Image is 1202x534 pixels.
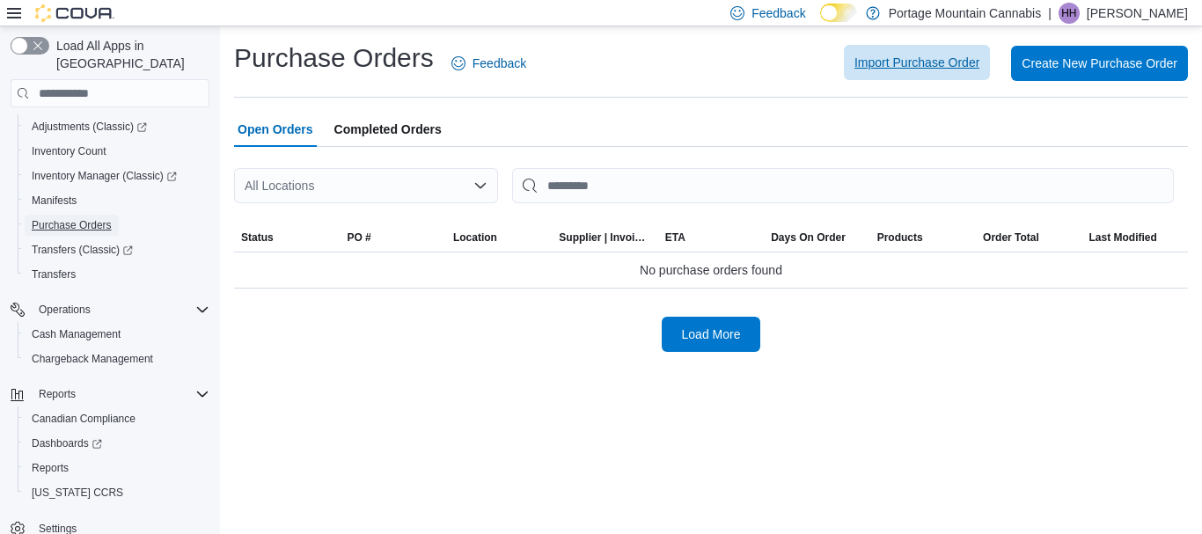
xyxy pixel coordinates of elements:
span: Load All Apps in [GEOGRAPHIC_DATA] [49,37,209,72]
a: Transfers [25,264,83,285]
a: Inventory Manager (Classic) [25,165,184,187]
button: Products [870,223,976,252]
a: [US_STATE] CCRS [25,482,130,503]
a: Cash Management [25,324,128,345]
a: Adjustments (Classic) [18,114,216,139]
button: Reports [4,382,216,406]
span: Products [877,230,923,245]
a: Dashboards [25,433,109,454]
a: Transfers (Classic) [25,239,140,260]
span: Transfers (Classic) [32,243,133,257]
span: No purchase orders found [640,260,782,281]
span: Adjustments (Classic) [25,116,209,137]
span: Dashboards [32,436,102,450]
span: Reports [39,387,76,401]
a: Canadian Compliance [25,408,143,429]
button: Chargeback Management [18,347,216,371]
span: Washington CCRS [25,482,209,503]
span: Last Modified [1089,230,1157,245]
a: Purchase Orders [25,215,119,236]
span: Purchase Orders [32,218,112,232]
a: Inventory Count [25,141,114,162]
span: Dashboards [25,433,209,454]
span: Feedback [751,4,805,22]
span: Inventory Manager (Classic) [25,165,209,187]
span: PO # [347,230,370,245]
button: PO # [340,223,445,252]
a: Manifests [25,190,84,211]
span: Manifests [25,190,209,211]
button: Reports [18,456,216,480]
span: Purchase Orders [25,215,209,236]
button: Last Modified [1082,223,1189,252]
span: Inventory Count [25,141,209,162]
button: Canadian Compliance [18,406,216,431]
button: Operations [4,297,216,322]
span: Chargeback Management [32,352,153,366]
button: [US_STATE] CCRS [18,480,216,505]
span: Reports [32,384,209,405]
span: Cash Management [25,324,209,345]
input: Dark Mode [820,4,857,22]
span: Manifests [32,194,77,208]
a: Inventory Manager (Classic) [18,164,216,188]
span: ETA [665,230,685,245]
button: Status [234,223,340,252]
span: Operations [32,299,209,320]
button: Open list of options [473,179,487,193]
span: Canadian Compliance [25,408,209,429]
a: Transfers (Classic) [18,238,216,262]
span: Feedback [473,55,526,72]
img: Cova [35,4,114,22]
button: Create New Purchase Order [1011,46,1188,81]
p: [PERSON_NAME] [1087,3,1188,24]
p: | [1048,3,1052,24]
span: Cash Management [32,327,121,341]
span: Chargeback Management [25,348,209,369]
button: Location [446,223,552,252]
span: Open Orders [238,112,313,147]
span: Transfers (Classic) [25,239,209,260]
button: Inventory Count [18,139,216,164]
span: Inventory Manager (Classic) [32,169,177,183]
span: Supplier | Invoice Number [559,230,650,245]
h1: Purchase Orders [234,40,434,76]
button: Transfers [18,262,216,287]
button: Operations [32,299,98,320]
a: Adjustments (Classic) [25,116,154,137]
span: Transfers [25,264,209,285]
span: Inventory Count [32,144,106,158]
div: Hayden Huxley [1059,3,1080,24]
button: Purchase Orders [18,213,216,238]
button: Import Purchase Order [844,45,990,80]
span: Transfers [32,267,76,282]
span: Import Purchase Order [854,54,979,71]
a: Chargeback Management [25,348,160,369]
a: Reports [25,457,76,479]
span: HH [1061,3,1076,24]
button: Order Total [976,223,1081,252]
button: Reports [32,384,83,405]
p: Portage Mountain Cannabis [889,3,1042,24]
span: Load More [682,326,741,343]
button: Cash Management [18,322,216,347]
input: This is a search bar. After typing your query, hit enter to filter the results lower in the page. [512,168,1174,203]
button: Supplier | Invoice Number [552,223,657,252]
span: Reports [25,457,209,479]
button: Manifests [18,188,216,213]
span: Days On Order [771,230,846,245]
button: Days On Order [764,223,869,252]
span: Order Total [983,230,1039,245]
div: Location [453,230,497,245]
span: Adjustments (Classic) [32,120,147,134]
span: Canadian Compliance [32,412,136,426]
button: Load More [662,317,760,352]
a: Feedback [444,46,533,81]
span: Status [241,230,274,245]
span: Reports [32,461,69,475]
button: ETA [658,223,764,252]
span: Dark Mode [820,22,821,23]
span: [US_STATE] CCRS [32,486,123,500]
a: Dashboards [18,431,216,456]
